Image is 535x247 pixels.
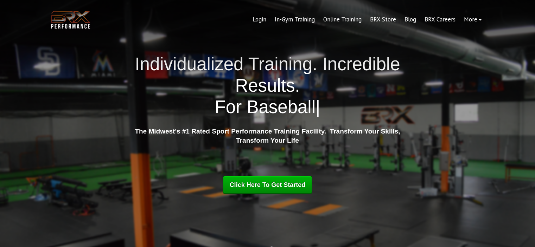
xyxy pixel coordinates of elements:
span: | [316,97,320,117]
img: BRX Transparent Logo-2 [50,9,92,31]
a: More [460,11,486,28]
a: Login [248,11,270,28]
a: Click Here To Get Started [223,176,313,194]
span: Click Here To Get Started [230,181,306,188]
a: In-Gym Training [270,11,319,28]
h1: Individualized Training. Incredible Results. [132,53,403,118]
iframe: Chat Widget [500,213,535,247]
a: BRX Store [366,11,400,28]
a: Blog [400,11,420,28]
a: Online Training [319,11,366,28]
strong: The Midwest's #1 Rated Sport Performance Training Facility. Transform Your Skills, Transform Your... [135,128,400,144]
span: For Baseball [215,97,316,117]
a: BRX Careers [420,11,460,28]
div: Navigation Menu [248,11,486,28]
